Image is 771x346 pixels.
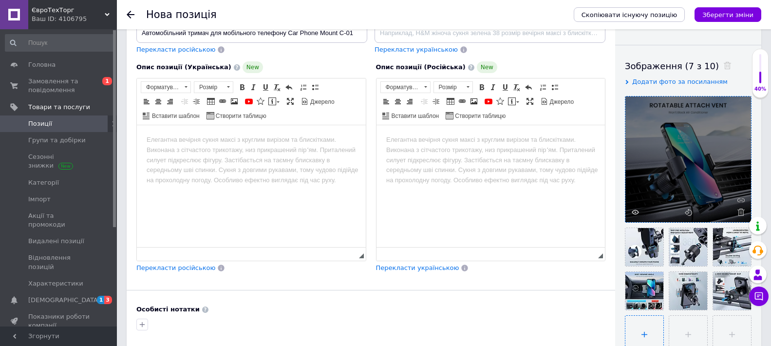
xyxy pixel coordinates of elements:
a: По центру [153,96,164,107]
input: Наприклад, H&M жіноча сукня зелена 38 розмір вечірня максі з блискітками [136,23,367,43]
a: Форматування [141,81,191,93]
span: Товари та послуги [28,103,90,112]
a: По правому краю [165,96,175,107]
div: Повернутися назад [127,11,134,19]
span: Розмір [434,82,463,93]
h1: Нова позиція [146,9,217,20]
a: Зменшити відступ [179,96,190,107]
a: По лівому краю [141,96,152,107]
span: Позиції [28,119,52,128]
a: Підкреслений (Ctrl+U) [500,82,510,93]
span: Опис позиції (Українська) [136,63,231,71]
a: Створити таблицю [444,110,507,121]
a: Повернути (Ctrl+Z) [523,82,534,93]
a: Вставити/Редагувати посилання (Ctrl+L) [457,96,468,107]
i: Зберегти зміни [702,11,753,19]
a: Вставити шаблон [381,110,441,121]
a: Збільшити відступ [191,96,202,107]
span: Видалені позиції [28,237,84,246]
input: Пошук [5,34,115,52]
span: Джерело [548,98,574,106]
a: Зображення [469,96,479,107]
span: Додати фото за посиланням [632,78,728,85]
a: По правому краю [404,96,415,107]
a: Вставити/видалити маркований список [310,82,320,93]
span: Форматування [381,82,421,93]
span: Характеристики [28,279,83,288]
a: Курсив (Ctrl+I) [488,82,499,93]
a: Вставити/видалити нумерований список [538,82,548,93]
a: Додати відео з YouTube [483,96,494,107]
span: [DEMOGRAPHIC_DATA] [28,296,100,305]
b: Особисті нотатки [136,306,200,313]
a: Джерело [300,96,336,107]
a: Видалити форматування [272,82,282,93]
span: Головна [28,60,56,69]
div: 40% Якість заповнення [752,49,769,98]
a: По лівому краю [381,96,392,107]
a: Розмір [194,81,233,93]
a: Вставити повідомлення [507,96,521,107]
span: Скопіювати існуючу позицію [582,11,677,19]
input: Наприклад, H&M жіноча сукня зелена 38 розмір вечірня максі з блискітками [375,23,605,43]
span: Замовлення та повідомлення [28,77,90,95]
span: Імпорт [28,195,51,204]
button: Чат з покупцем [749,287,769,306]
span: Перекласти українською [376,264,459,271]
span: Потягніть для зміни розмірів [598,253,603,258]
a: Форматування [380,81,431,93]
span: New [243,61,263,73]
a: Вставити/Редагувати посилання (Ctrl+L) [217,96,228,107]
a: Підкреслений (Ctrl+U) [260,82,271,93]
span: New [477,61,497,73]
a: Вставити/видалити нумерований список [298,82,309,93]
div: Ваш ID: 4106795 [32,15,117,23]
span: Розмір [194,82,224,93]
a: Створити таблицю [205,110,268,121]
div: Зображення (7 з 10) [625,60,752,72]
div: Кiлькiсть символiв [592,250,598,260]
span: Відновлення позицій [28,253,90,271]
span: Показники роботи компанії [28,312,90,330]
span: Джерело [309,98,335,106]
iframe: Редактор, 69EF5CE5-8754-4A08-896B-50D159545244 [376,125,605,247]
span: Сезонні знижки [28,153,90,170]
a: По центру [393,96,403,107]
span: 3 [104,296,112,304]
button: Зберегти зміни [695,7,761,22]
a: Джерело [539,96,576,107]
span: Перекласти російською [136,264,215,271]
a: Зображення [229,96,240,107]
a: Вставити повідомлення [267,96,281,107]
span: Створити таблицю [453,112,506,120]
button: Скопіювати існуючу позицію [574,7,685,22]
span: 1 [102,77,112,85]
span: Створити таблицю [214,112,266,120]
a: Вставити/видалити маркований список [549,82,560,93]
a: Збільшити відступ [431,96,441,107]
span: Групи та добірки [28,136,86,145]
a: Видалити форматування [511,82,522,93]
a: Вставити шаблон [141,110,201,121]
a: Додати відео з YouTube [244,96,254,107]
a: Максимізувати [525,96,535,107]
iframe: Редактор, 44A129D1-3B0A-400A-983A-DA14EB495CC3 [137,125,366,247]
span: ЄвроТехТорг [32,6,105,15]
a: Повернути (Ctrl+Z) [283,82,294,93]
span: Опис позиції (Російська) [376,63,466,71]
a: Вставити іконку [495,96,506,107]
a: Жирний (Ctrl+B) [237,82,247,93]
div: Кiлькiсть символiв [352,250,358,260]
span: Перекласти українською [375,46,458,53]
span: Вставити шаблон [390,112,439,120]
span: Форматування [141,82,181,93]
a: Таблиця [445,96,456,107]
a: Жирний (Ctrl+B) [476,82,487,93]
span: Вставити шаблон [150,112,200,120]
span: Акції та промокоди [28,211,90,229]
a: Максимізувати [285,96,296,107]
a: Курсив (Ctrl+I) [248,82,259,93]
div: 40% [752,86,768,93]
